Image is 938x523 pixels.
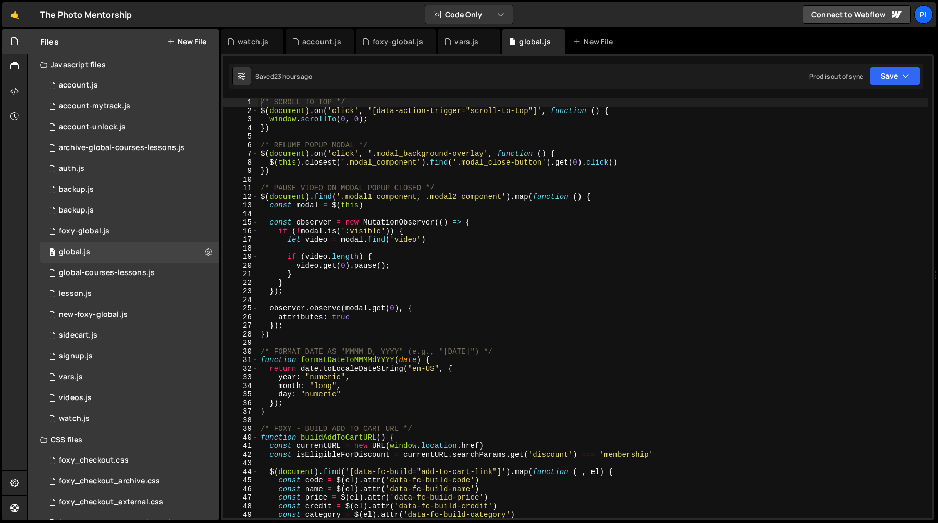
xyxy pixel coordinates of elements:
[59,164,84,173] div: auth.js
[40,283,219,304] div: 13533/35472.js
[223,279,258,288] div: 22
[28,54,219,75] div: Javascript files
[223,510,258,519] div: 49
[40,75,219,96] div: 13533/34220.js
[40,138,219,158] div: 13533/43968.js
[223,373,258,382] div: 33
[59,372,83,382] div: vars.js
[223,270,258,279] div: 21
[238,36,268,47] div: watch.js
[40,221,219,242] div: 13533/34219.js
[28,429,219,450] div: CSS files
[223,313,258,322] div: 26
[274,72,312,81] div: 23 hours ago
[223,141,258,150] div: 6
[223,330,258,339] div: 28
[40,179,219,200] div: 13533/45031.js
[255,72,312,81] div: Saved
[223,176,258,184] div: 10
[223,321,258,330] div: 27
[223,459,258,468] div: 43
[59,289,92,298] div: lesson.js
[223,244,258,253] div: 18
[519,36,550,47] div: global.js
[40,471,219,492] div: 13533/44030.css
[40,36,59,47] h2: Files
[59,185,94,194] div: backup.js
[223,468,258,477] div: 44
[40,304,219,325] div: 13533/40053.js
[59,122,126,132] div: account-unlock.js
[302,36,341,47] div: account.js
[40,492,219,513] div: 13533/38747.css
[59,352,93,361] div: signup.js
[40,263,219,283] div: 13533/35292.js
[223,235,258,244] div: 17
[2,2,28,27] a: 🤙
[223,451,258,459] div: 42
[223,476,258,485] div: 45
[223,399,258,408] div: 36
[40,325,219,346] div: 13533/43446.js
[223,407,258,416] div: 37
[223,382,258,391] div: 34
[59,102,130,111] div: account-mytrack.js
[803,5,911,24] a: Connect to Webflow
[223,390,258,399] div: 35
[914,5,933,24] a: Pi
[573,36,617,47] div: New File
[59,81,98,90] div: account.js
[223,339,258,347] div: 29
[59,393,92,403] div: videos.js
[223,124,258,133] div: 4
[223,416,258,425] div: 38
[59,477,160,486] div: foxy_checkout_archive.css
[454,36,478,47] div: vars.js
[223,442,258,451] div: 41
[167,38,206,46] button: New File
[223,304,258,313] div: 25
[223,132,258,141] div: 5
[223,296,258,305] div: 24
[223,150,258,158] div: 7
[223,485,258,494] div: 46
[223,253,258,261] div: 19
[223,218,258,227] div: 15
[59,456,129,465] div: foxy_checkout.css
[40,367,219,388] div: 13533/38978.js
[40,200,219,221] div: 13533/45030.js
[40,158,219,179] div: 13533/34034.js
[40,408,219,429] div: 13533/38527.js
[59,331,97,340] div: sidecart.js
[59,227,109,236] div: foxy-global.js
[373,36,423,47] div: foxy-global.js
[223,184,258,193] div: 11
[223,98,258,107] div: 1
[59,414,90,424] div: watch.js
[40,450,219,471] div: 13533/38507.css
[870,67,920,85] button: Save
[40,8,132,21] div: The Photo Mentorship
[40,117,219,138] div: 13533/41206.js
[223,107,258,116] div: 2
[425,5,513,24] button: Code Only
[223,227,258,236] div: 16
[40,388,219,408] div: 13533/42246.js
[223,365,258,373] div: 32
[223,347,258,356] div: 30
[40,346,219,367] div: 13533/35364.js
[40,96,219,117] div: 13533/38628.js
[223,193,258,202] div: 12
[59,310,128,319] div: new-foxy-global.js
[809,72,863,81] div: Prod is out of sync
[59,268,155,278] div: global-courses-lessons.js
[223,261,258,270] div: 20
[223,502,258,511] div: 48
[223,210,258,219] div: 14
[223,115,258,124] div: 3
[59,206,94,215] div: backup.js
[59,247,90,257] div: global.js
[223,201,258,210] div: 13
[223,356,258,365] div: 31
